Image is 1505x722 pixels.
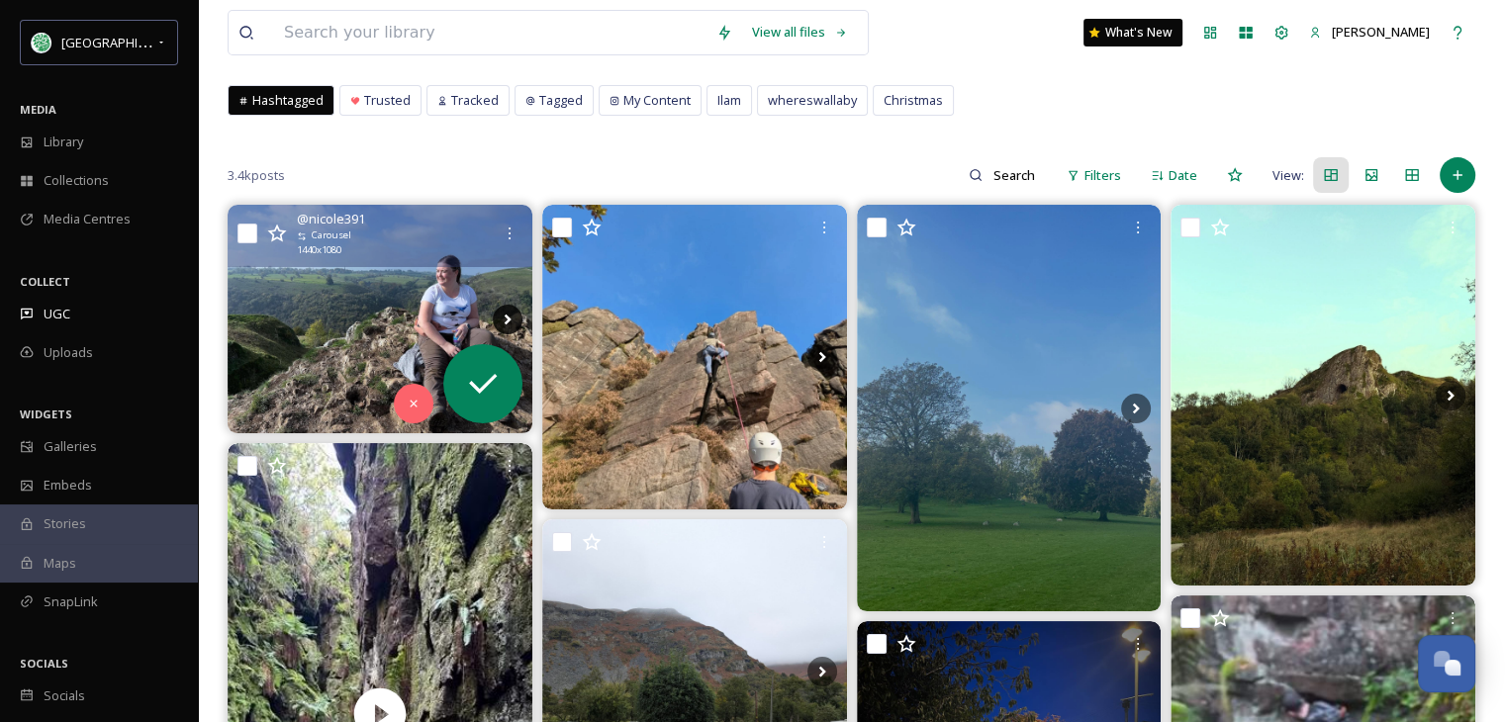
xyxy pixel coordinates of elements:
[20,656,68,671] span: SOCIALS
[623,91,691,110] span: My Content
[44,171,109,190] span: Collections
[44,133,83,151] span: Library
[274,11,706,54] input: Search your library
[884,91,943,110] span: Christmas
[44,592,98,611] span: SnapLink
[228,205,532,433] img: Trying to look all nonchalant at the peak of Thor’s Cave… but I’m all red faced and sweaty from a...
[1332,23,1430,41] span: [PERSON_NAME]
[717,91,741,110] span: Ilam
[297,210,365,228] span: @ nicole391
[44,476,92,495] span: Embeds
[32,33,51,52] img: Facebook%20Icon.png
[44,554,76,573] span: Maps
[61,33,187,51] span: [GEOGRAPHIC_DATA]
[44,514,86,533] span: Stories
[252,91,324,110] span: Hashtagged
[44,437,97,456] span: Galleries
[297,243,341,257] span: 1440 x 1080
[20,102,56,117] span: MEDIA
[20,274,70,289] span: COLLECT
[1169,166,1197,185] span: Date
[1171,205,1475,586] img: Twas a mad few days #birmingham #reddich #crawlers #piercetheveil #thorscave #peaks
[312,228,351,242] span: Carousel
[1083,19,1182,46] a: What's New
[857,205,1162,610] img: When your boy wants to go to Alton towers with his mates and you don’t. The perfect setting for a...
[44,305,70,323] span: UGC
[44,210,131,228] span: Media Centres
[742,13,858,51] a: View all files
[983,155,1047,195] input: Search
[20,406,72,421] span: WIDGETS
[1084,166,1121,185] span: Filters
[768,91,857,110] span: whereswallaby
[1272,166,1304,185] span: View:
[44,686,85,705] span: Socials
[1418,635,1475,692] button: Open Chat
[1299,13,1440,51] a: [PERSON_NAME]
[364,91,411,110] span: Trusted
[539,91,583,110] span: Tagged
[228,166,285,185] span: 3.4k posts
[44,343,93,362] span: Uploads
[542,205,847,509] img: Had a great couple of days climbing with peakclimbingschool in The Roaches, Peak District. Learne...
[451,91,499,110] span: Tracked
